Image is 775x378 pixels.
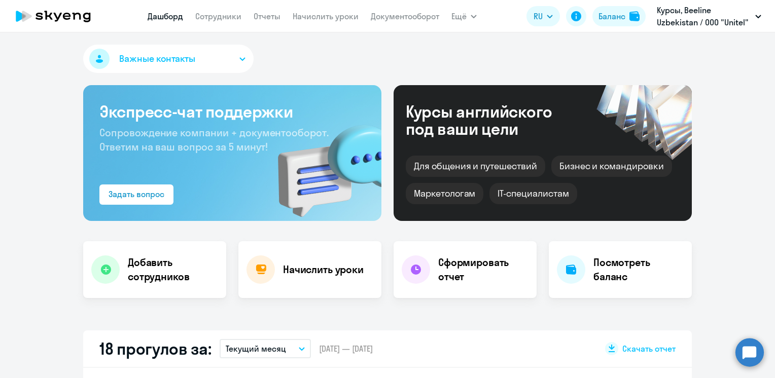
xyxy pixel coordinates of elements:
[195,11,241,21] a: Сотрудники
[534,10,543,22] span: RU
[83,45,254,73] button: Важные контакты
[438,255,529,284] h4: Сформировать отчет
[226,343,286,355] p: Текущий месяц
[99,101,365,122] h3: Экспресс-чат поддержки
[526,6,560,26] button: RU
[99,184,173,205] button: Задать вопрос
[220,339,311,358] button: Текущий месяц
[406,183,483,204] div: Маркетологам
[551,156,672,177] div: Бизнес и командировки
[119,52,195,65] span: Важные контакты
[652,4,766,28] button: Курсы, Beeline Uzbekistan / ООО "Unitel"
[148,11,183,21] a: Дашборд
[99,126,329,153] span: Сопровождение компании + документооборот. Ответим на ваш вопрос за 5 минут!
[263,107,381,221] img: bg-img
[629,11,640,21] img: balance
[293,11,359,21] a: Начислить уроки
[451,10,467,22] span: Ещё
[109,188,164,200] div: Задать вопрос
[622,343,676,354] span: Скачать отчет
[406,103,579,137] div: Курсы английского под ваши цели
[254,11,280,21] a: Отчеты
[489,183,577,204] div: IT-специалистам
[283,262,364,277] h4: Начислить уроки
[593,255,684,284] h4: Посмотреть баланс
[592,6,646,26] button: Балансbalance
[657,4,751,28] p: Курсы, Beeline Uzbekistan / ООО "Unitel"
[451,6,477,26] button: Ещё
[406,156,545,177] div: Для общения и путешествий
[99,338,212,359] h2: 18 прогулов за:
[598,10,625,22] div: Баланс
[371,11,439,21] a: Документооборот
[319,343,373,354] span: [DATE] — [DATE]
[128,255,218,284] h4: Добавить сотрудников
